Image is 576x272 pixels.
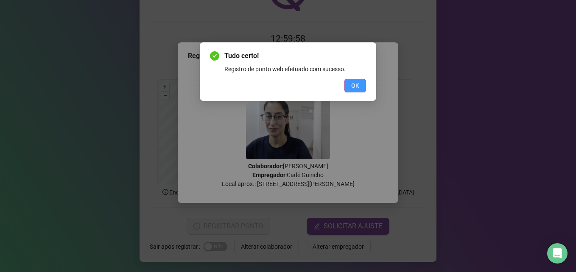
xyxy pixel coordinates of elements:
[210,51,219,61] span: check-circle
[224,64,366,74] div: Registro de ponto web efetuado com sucesso.
[547,243,568,264] div: Open Intercom Messenger
[224,51,366,61] span: Tudo certo!
[344,79,366,92] button: OK
[351,81,359,90] span: OK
